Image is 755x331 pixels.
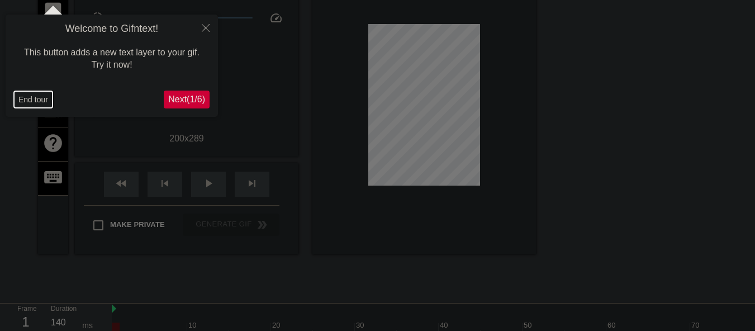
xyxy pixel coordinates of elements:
button: End tour [14,91,53,108]
h4: Welcome to Gifntext! [14,23,210,35]
button: Next [164,91,210,108]
div: This button adds a new text layer to your gif. Try it now! [14,35,210,83]
button: Close [193,15,218,40]
span: Next ( 1 / 6 ) [168,94,205,104]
